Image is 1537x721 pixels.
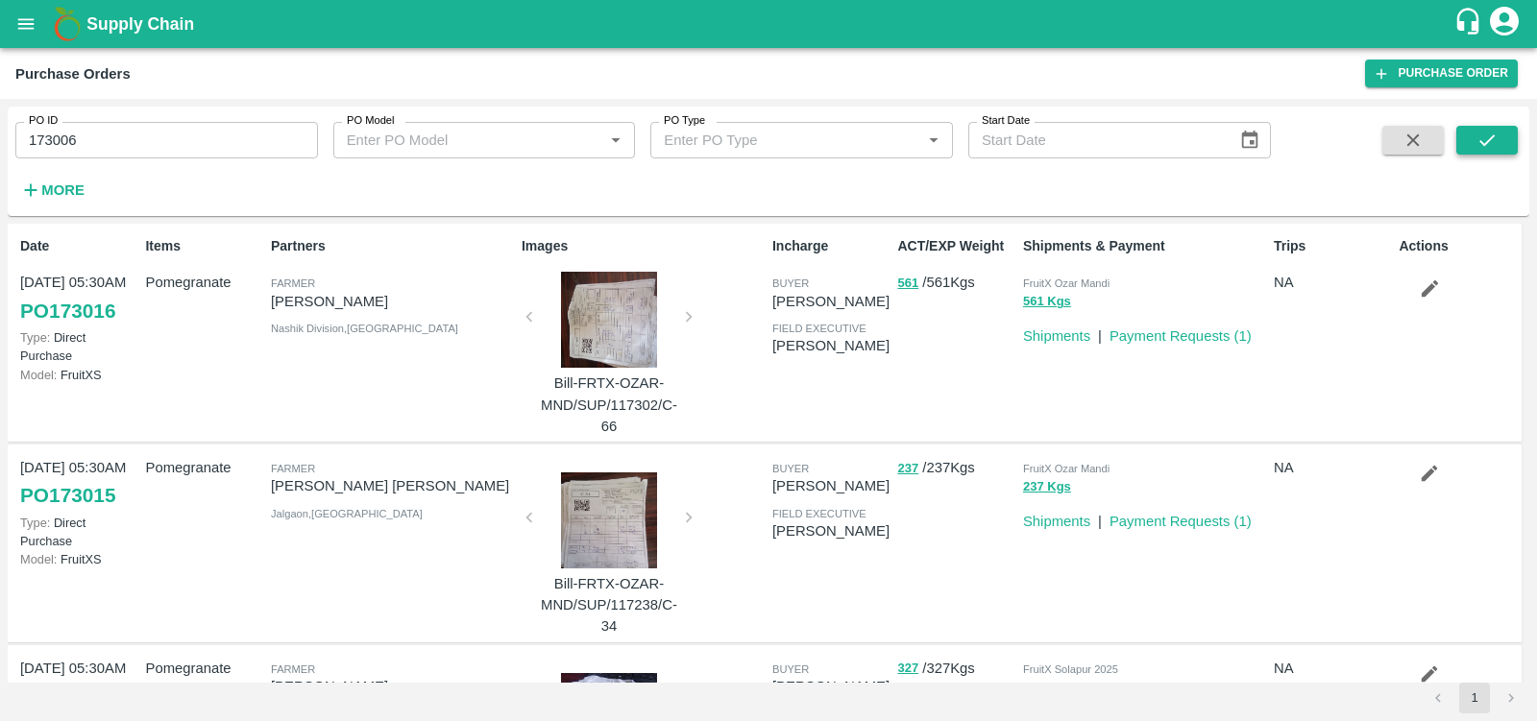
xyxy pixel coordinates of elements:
[1232,122,1268,158] button: Choose date
[1023,514,1090,529] a: Shipments
[897,273,918,295] button: 561
[271,277,315,289] span: Farmer
[271,463,315,474] span: Farmer
[1274,658,1391,679] p: NA
[20,658,137,679] p: [DATE] 05:30AM
[897,458,918,480] button: 237
[603,128,628,153] button: Open
[1023,476,1071,498] button: 237 Kgs
[15,122,318,158] input: Enter PO ID
[20,272,137,293] p: [DATE] 05:30AM
[1110,328,1252,344] a: Payment Requests (1)
[1023,328,1090,344] a: Shipments
[968,122,1224,158] input: Start Date
[86,14,194,34] b: Supply Chain
[772,291,890,312] p: [PERSON_NAME]
[1023,236,1266,256] p: Shipments & Payment
[772,663,809,675] span: buyer
[145,457,262,478] p: Pomegranate
[1453,7,1487,41] div: customer-support
[1274,272,1391,293] p: NA
[1090,503,1102,532] div: |
[20,679,115,713] a: PO173014
[897,236,1014,256] p: ACT/EXP Weight
[271,236,514,256] p: Partners
[772,508,866,519] span: field executive
[897,658,918,680] button: 327
[15,174,89,206] button: More
[1023,463,1110,474] span: FruitX Ozar Mandi
[772,277,809,289] span: buyer
[982,113,1030,129] label: Start Date
[271,291,514,312] p: [PERSON_NAME]
[1274,236,1391,256] p: Trips
[145,236,262,256] p: Items
[772,676,890,697] p: [PERSON_NAME]
[1023,291,1071,313] button: 561 Kgs
[772,463,809,474] span: buyer
[1274,457,1391,478] p: NA
[145,272,262,293] p: Pomegranate
[20,457,137,478] p: [DATE] 05:30AM
[1365,60,1518,87] a: Purchase Order
[537,373,681,437] p: Bill-FRTX-OZAR-MND/SUP/117302/C-66
[20,368,57,382] span: Model:
[20,514,137,550] p: Direct Purchase
[15,61,131,86] div: Purchase Orders
[1110,514,1252,529] a: Payment Requests (1)
[921,128,946,153] button: Open
[20,328,137,365] p: Direct Purchase
[20,552,57,566] span: Model:
[20,516,50,530] span: Type:
[86,11,1453,37] a: Supply Chain
[48,5,86,43] img: logo
[4,2,48,46] button: open drawer
[772,323,866,334] span: field executive
[1420,683,1529,713] nav: pagination navigation
[522,236,765,256] p: Images
[1023,277,1110,289] span: FruitX Ozar Mandi
[772,335,890,356] p: [PERSON_NAME]
[20,550,137,568] p: FruitXS
[537,573,681,637] p: Bill-FRTX-OZAR-MND/SUP/117238/C-34
[897,272,1014,294] p: / 561 Kgs
[20,330,50,345] span: Type:
[20,478,115,513] a: PO173015
[20,236,137,256] p: Date
[1090,318,1102,347] div: |
[271,663,315,675] span: Farmer
[29,113,58,129] label: PO ID
[1487,4,1522,44] div: account of current user
[41,182,85,198] strong: More
[656,128,890,153] input: Enter PO Type
[20,294,115,328] a: PO173016
[1399,236,1516,256] p: Actions
[897,457,1014,479] p: / 237 Kgs
[271,508,423,519] span: Jalgaon , [GEOGRAPHIC_DATA]
[347,113,395,129] label: PO Model
[772,475,890,496] p: [PERSON_NAME]
[1023,663,1118,675] span: FruitX Solapur 2025
[271,475,514,496] p: [PERSON_NAME] [PERSON_NAME]
[339,128,573,153] input: Enter PO Model
[664,113,705,129] label: PO Type
[897,658,1014,680] p: / 327 Kgs
[20,366,137,384] p: FruitXS
[772,520,890,541] p: [PERSON_NAME]
[1459,683,1490,713] button: page 1
[772,236,890,256] p: Incharge
[1023,677,1071,699] button: 327 Kgs
[145,658,262,679] p: Pomegranate
[271,323,458,334] span: Nashik Division , [GEOGRAPHIC_DATA]
[271,676,514,697] p: [PERSON_NAME]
